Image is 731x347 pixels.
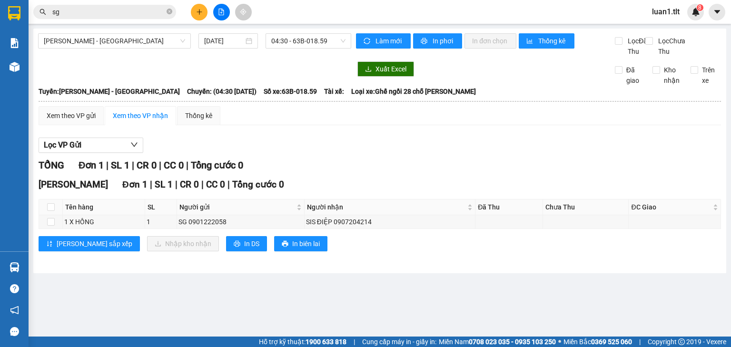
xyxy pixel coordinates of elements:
[362,337,436,347] span: Cung cấp máy in - giấy in:
[106,159,109,171] span: |
[375,64,406,74] span: Xuất Excel
[351,86,476,97] span: Loại xe: Ghế ngồi 28 chỗ [PERSON_NAME]
[235,4,252,20] button: aim
[147,236,219,251] button: downloadNhập kho nhận
[213,4,230,20] button: file-add
[244,238,259,249] span: In DS
[39,138,143,153] button: Lọc VP Gửi
[274,236,327,251] button: printerIn biên lai
[57,238,132,249] span: [PERSON_NAME] sắp xếp
[10,62,20,72] img: warehouse-icon
[464,33,516,49] button: In đơn chọn
[234,240,240,248] span: printer
[226,236,267,251] button: printerIn DS
[709,4,725,20] button: caret-down
[306,338,346,346] strong: 1900 633 818
[292,238,320,249] span: In biên lai
[469,338,556,346] strong: 0708 023 035 - 0935 103 250
[644,6,687,18] span: luan1.tlt
[187,86,257,97] span: Chuyến: (04:30 [DATE])
[10,306,19,315] span: notification
[259,337,346,347] span: Hỗ trợ kỹ thuật:
[164,159,184,171] span: CC 0
[196,9,203,15] span: plus
[232,179,284,190] span: Tổng cước 0
[10,327,19,336] span: message
[475,199,543,215] th: Đã Thu
[46,240,53,248] span: sort-ascending
[365,66,372,73] span: download
[218,9,225,15] span: file-add
[39,236,140,251] button: sort-ascending[PERSON_NAME] sắp xếp
[79,159,104,171] span: Đơn 1
[631,202,711,212] span: ĐC Giao
[191,4,207,20] button: plus
[10,284,19,293] span: question-circle
[179,202,294,212] span: Người gửi
[678,338,685,345] span: copyright
[433,36,454,46] span: In phơi
[175,179,178,190] span: |
[324,86,344,97] span: Tài xế:
[167,9,172,14] span: close-circle
[159,159,161,171] span: |
[39,88,180,95] b: Tuyến: [PERSON_NAME] - [GEOGRAPHIC_DATA]
[282,240,288,248] span: printer
[40,9,46,15] span: search
[227,179,230,190] span: |
[167,8,172,17] span: close-circle
[191,159,243,171] span: Tổng cước 0
[439,337,556,347] span: Miền Nam
[698,4,701,11] span: 8
[201,179,204,190] span: |
[204,36,243,46] input: 14/09/2025
[39,159,64,171] span: TỔNG
[186,159,188,171] span: |
[413,33,462,49] button: printerIn phơi
[178,217,302,227] div: SG 0901222058
[44,34,185,48] span: Hồ Chí Minh - Mỹ Tho
[63,199,145,215] th: Tên hàng
[52,7,165,17] input: Tìm tên, số ĐT hoặc mã đơn
[660,65,683,86] span: Kho nhận
[654,36,691,57] span: Lọc Chưa Thu
[639,337,641,347] span: |
[697,4,703,11] sup: 8
[155,179,173,190] span: SL 1
[8,6,20,20] img: logo-vxr
[264,86,317,97] span: Số xe: 63B-018.59
[538,36,567,46] span: Thống kê
[130,141,138,149] span: down
[622,65,646,86] span: Đã giao
[240,9,247,15] span: aim
[691,8,700,16] img: icon-new-feature
[624,36,649,57] span: Lọc Đã Thu
[591,338,632,346] strong: 0369 525 060
[357,61,414,77] button: downloadXuất Excel
[64,217,143,227] div: 1 X HỒNG
[713,8,721,16] span: caret-down
[180,179,199,190] span: CR 0
[122,179,148,190] span: Đơn 1
[185,110,212,121] div: Thống kê
[113,110,168,121] div: Xem theo VP nhận
[375,36,403,46] span: Làm mới
[147,217,175,227] div: 1
[519,33,574,49] button: bar-chartThống kê
[306,217,474,227] div: SIS ĐIỆP 0907204214
[526,38,534,45] span: bar-chart
[543,199,629,215] th: Chưa Thu
[111,159,129,171] span: SL 1
[364,38,372,45] span: sync
[206,179,225,190] span: CC 0
[10,38,20,48] img: solution-icon
[307,202,465,212] span: Người nhận
[354,337,355,347] span: |
[698,65,721,86] span: Trên xe
[47,110,96,121] div: Xem theo VP gửi
[558,340,561,344] span: ⚪️
[271,34,346,48] span: 04:30 - 63B-018.59
[39,179,108,190] span: [PERSON_NAME]
[421,38,429,45] span: printer
[137,159,157,171] span: CR 0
